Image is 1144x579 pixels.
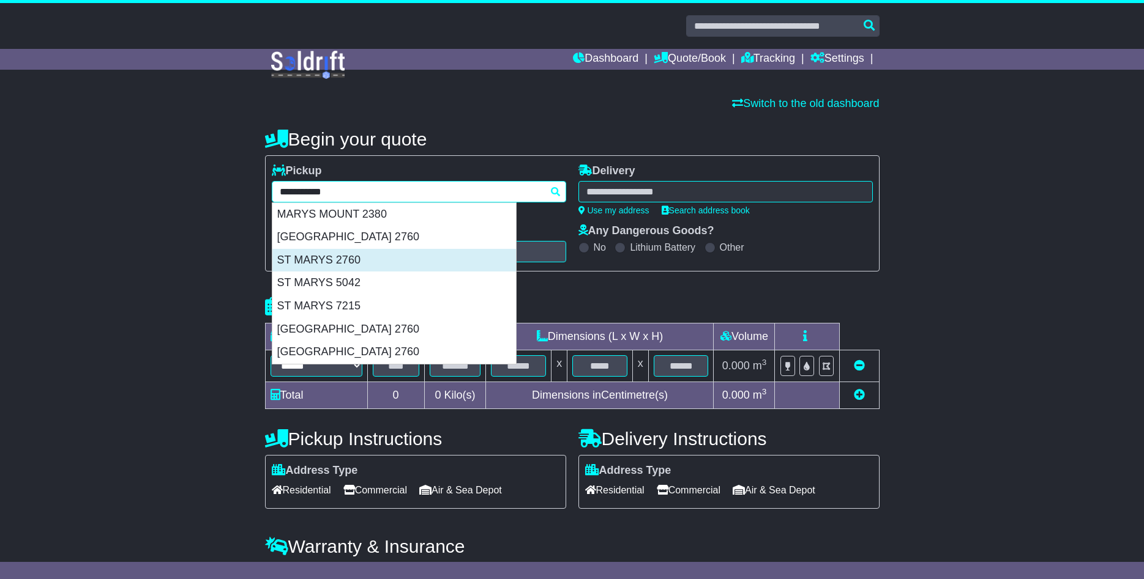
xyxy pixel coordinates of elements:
[367,382,424,409] td: 0
[265,429,566,449] h4: Pickup Instructions
[741,49,795,70] a: Tracking
[343,481,407,500] span: Commercial
[272,481,331,500] span: Residential
[854,389,865,401] a: Add new item
[486,382,714,409] td: Dimensions in Centimetre(s)
[435,389,441,401] span: 0
[272,295,516,318] div: ST MARYS 7215
[654,49,726,70] a: Quote/Book
[657,481,720,500] span: Commercial
[272,249,516,272] div: ST MARYS 2760
[424,382,486,409] td: Kilo(s)
[578,205,649,215] a: Use my address
[594,242,606,253] label: No
[753,389,767,401] span: m
[722,389,750,401] span: 0.000
[419,481,502,500] span: Air & Sea Depot
[733,481,815,500] span: Air & Sea Depot
[551,350,567,382] td: x
[265,536,880,556] h4: Warranty & Insurance
[486,323,714,350] td: Dimensions (L x W x H)
[662,205,750,215] a: Search address book
[632,350,648,382] td: x
[272,318,516,341] div: [GEOGRAPHIC_DATA] 2760
[720,242,744,253] label: Other
[578,429,880,449] h4: Delivery Instructions
[272,341,516,364] div: [GEOGRAPHIC_DATA] 2760
[265,297,419,317] h4: Package details |
[272,181,566,202] typeahead: Please provide city
[854,360,865,372] a: Remove this item
[732,97,879,109] a: Switch to the old dashboard
[272,271,516,295] div: ST MARYS 5042
[573,49,638,70] a: Dashboard
[722,360,750,372] span: 0.000
[714,323,775,350] td: Volume
[753,360,767,372] span: m
[762,358,767,367] sup: 3
[585,464,671,478] label: Address Type
[630,242,695,253] label: Lithium Battery
[272,203,516,226] div: MARYS MOUNT 2380
[578,164,635,178] label: Delivery
[265,382,367,409] td: Total
[265,129,880,149] h4: Begin your quote
[265,323,367,350] td: Type
[762,387,767,396] sup: 3
[585,481,645,500] span: Residential
[810,49,864,70] a: Settings
[272,164,322,178] label: Pickup
[272,464,358,478] label: Address Type
[272,226,516,249] div: [GEOGRAPHIC_DATA] 2760
[578,224,714,238] label: Any Dangerous Goods?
